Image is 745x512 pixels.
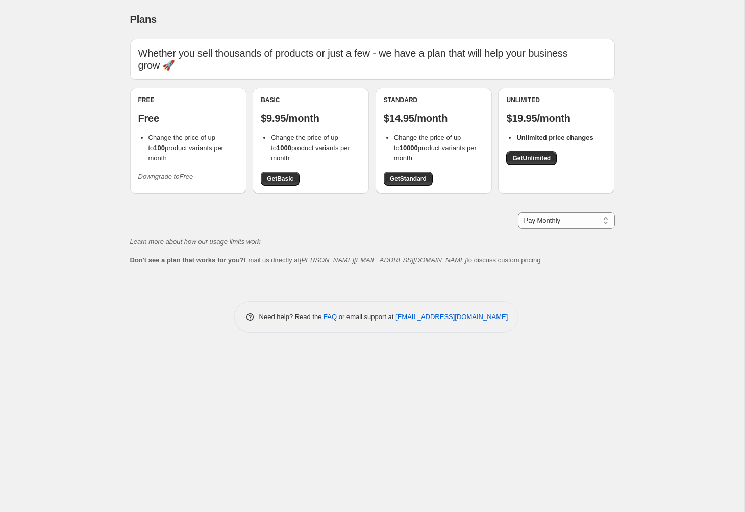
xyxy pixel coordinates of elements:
span: Email us directly at to discuss custom pricing [130,256,541,264]
div: Free [138,96,238,104]
a: GetBasic [261,172,300,186]
span: Need help? Read the [259,313,324,321]
p: $19.95/month [506,112,606,125]
a: GetUnlimited [506,151,557,165]
i: Downgrade to Free [138,173,193,180]
p: Free [138,112,238,125]
b: 100 [154,144,165,152]
b: 1000 [277,144,291,152]
p: Whether you sell thousands of products or just a few - we have a plan that will help your busines... [138,47,607,71]
span: Change the price of up to product variants per month [148,134,224,162]
span: Plans [130,14,157,25]
button: Downgrade toFree [132,168,200,185]
span: Get Unlimited [512,154,551,162]
a: Learn more about how our usage limits work [130,238,261,246]
span: or email support at [337,313,395,321]
div: Basic [261,96,361,104]
b: Don't see a plan that works for you? [130,256,244,264]
p: $9.95/month [261,112,361,125]
b: 10000 [400,144,418,152]
a: FAQ [324,313,337,321]
a: [EMAIL_ADDRESS][DOMAIN_NAME] [395,313,508,321]
span: Get Standard [390,175,427,183]
p: $14.95/month [384,112,484,125]
div: Unlimited [506,96,606,104]
span: Change the price of up to product variants per month [271,134,350,162]
span: Get Basic [267,175,293,183]
span: Change the price of up to product variants per month [394,134,477,162]
b: Unlimited price changes [516,134,593,141]
a: GetStandard [384,172,433,186]
div: Standard [384,96,484,104]
a: [PERSON_NAME][EMAIL_ADDRESS][DOMAIN_NAME] [300,256,466,264]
